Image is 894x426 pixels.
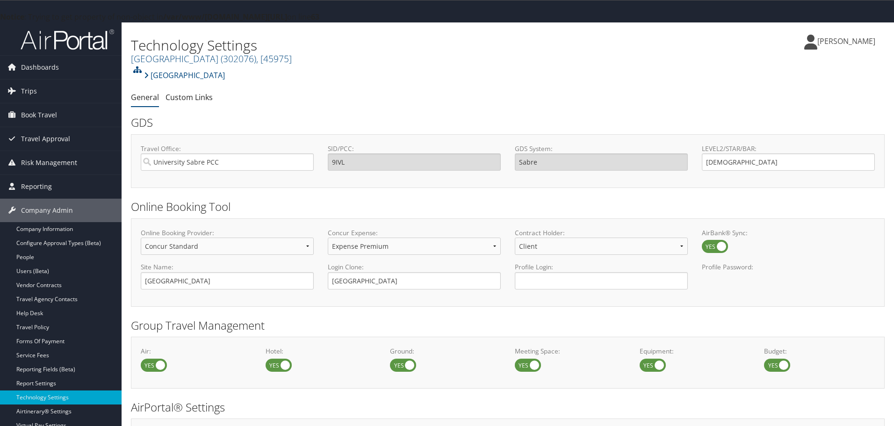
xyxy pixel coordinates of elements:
img: airportal-logo.png [21,29,114,51]
label: Profile Password: [702,262,875,289]
span: , [ 45975 ] [256,52,292,65]
span: Book Travel [21,103,57,127]
b: 63 [311,12,319,22]
a: Custom Links [166,92,213,102]
label: Travel Office: [141,144,314,153]
a: [GEOGRAPHIC_DATA] [144,66,225,85]
label: Meeting Space: [515,347,626,356]
span: Reporting [21,175,52,198]
label: Hotel: [266,347,376,356]
label: Login Clone: [328,262,501,272]
h2: Group Travel Management [131,318,885,333]
h2: AirPortal® Settings [131,399,885,415]
label: AirBank® Sync [702,240,728,253]
label: Budget: [764,347,875,356]
span: Travel Approval [21,127,70,151]
label: GDS System: [515,144,688,153]
h2: Online Booking Tool [131,199,885,215]
h2: GDS [131,115,878,130]
a: [PERSON_NAME] [804,27,885,55]
span: ( 302076 ) [221,52,256,65]
h1: Technology Settings [131,36,634,55]
label: Equipment: [640,347,750,356]
span: Risk Management [21,151,77,174]
label: Concur Expense: [328,228,501,238]
label: Profile Login: [515,262,688,289]
label: Air: [141,347,252,356]
span: Company Admin [21,199,73,222]
span: [PERSON_NAME] [817,36,875,46]
label: AirBank® Sync: [702,228,875,238]
b: /var/www/[DOMAIN_NAME][URL] [163,12,287,22]
a: General [131,92,159,102]
span: Trips [21,79,37,103]
span: Dashboards [21,56,59,79]
a: [GEOGRAPHIC_DATA] [131,52,292,65]
label: LEVEL2/STAR/BAR: [702,144,875,153]
label: Ground: [390,347,501,356]
input: Profile Login: [515,272,688,289]
label: Site Name: [141,262,314,272]
label: Contract Holder: [515,228,688,238]
label: SID/PCC: [328,144,501,153]
label: Online Booking Provider: [141,228,314,238]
